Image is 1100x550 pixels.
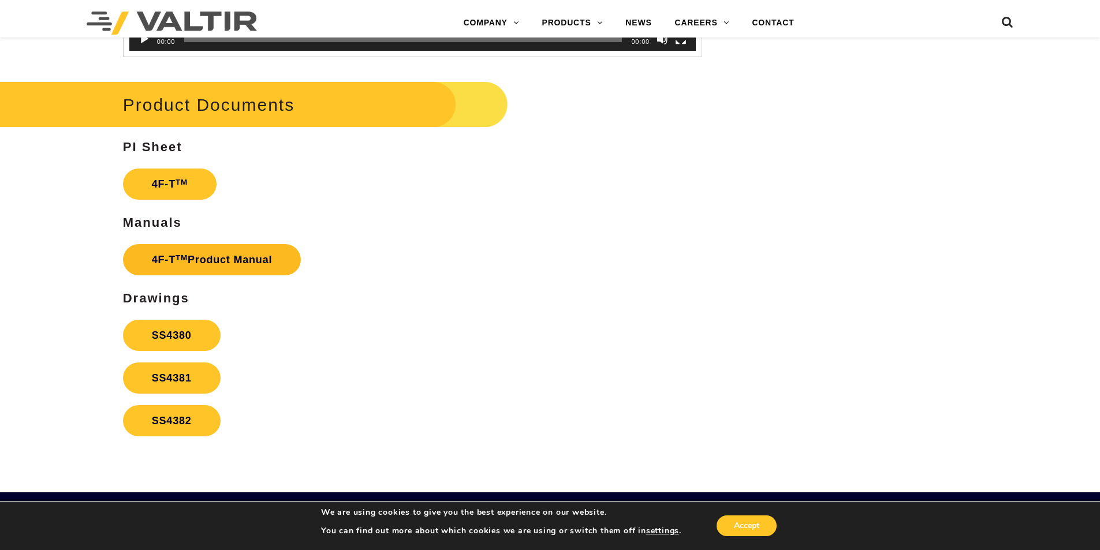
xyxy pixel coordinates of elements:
button: settings [646,526,679,536]
p: We are using cookies to give you the best experience on our website. [321,507,681,518]
a: COMPANY [452,12,531,35]
strong: Manuals [123,215,182,230]
a: SS4382 [123,405,221,436]
a: PRODUCTS [531,12,614,35]
p: You can find out more about which cookies we are using or switch them off in . [321,526,681,536]
button: Play [139,33,150,45]
a: SS4381 [123,362,221,394]
a: 4F-TTM [123,169,217,200]
span: 00:00 [631,38,650,45]
button: Accept [717,515,777,536]
strong: Drawings [123,291,189,305]
a: SS4380 [123,320,221,351]
sup: TM [176,253,188,262]
a: CAREERS [663,12,741,35]
span: 00:00 [157,38,176,45]
button: Mute [657,33,668,45]
a: CONTACT [740,12,806,35]
a: 4F-TTMProduct Manual [123,244,301,275]
button: Fullscreen [675,33,687,45]
strong: PI Sheet [123,140,182,154]
a: NEWS [614,12,663,35]
img: Valtir [87,12,257,35]
sup: TM [176,178,188,186]
span: Time Slider [184,36,622,42]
